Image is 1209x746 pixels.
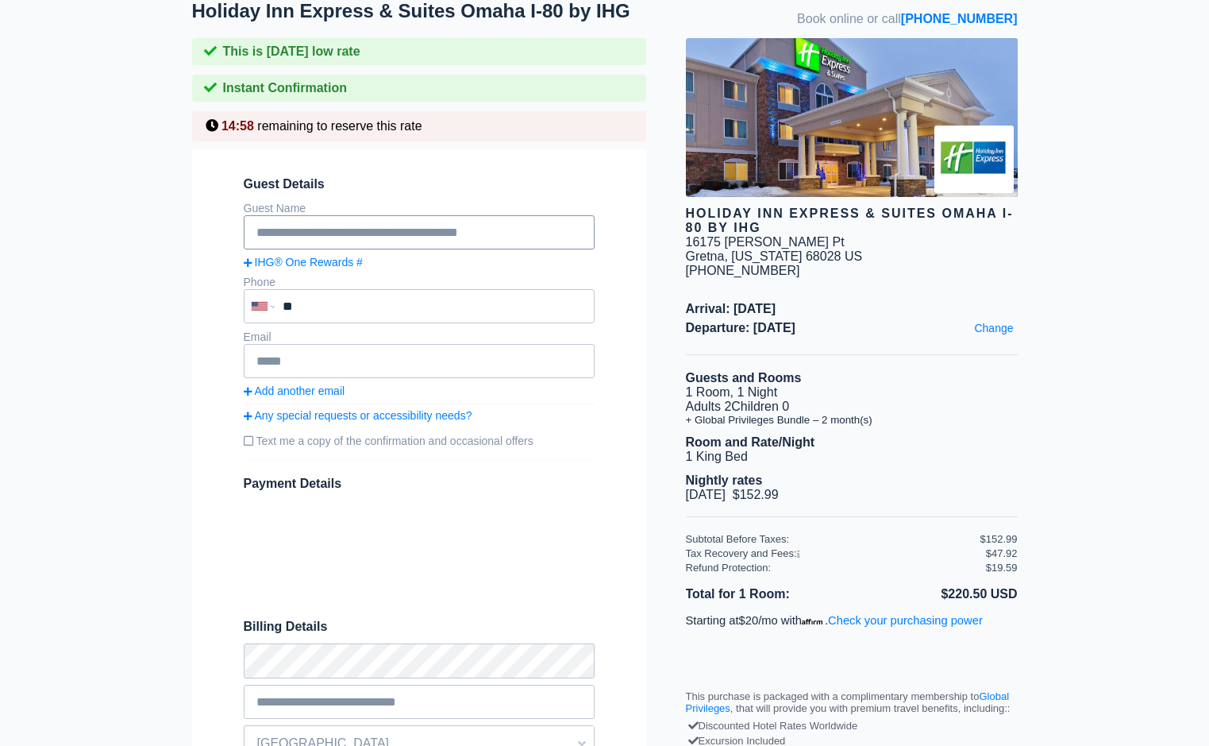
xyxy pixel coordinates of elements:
div: 16175 [PERSON_NAME] Pt [686,235,845,249]
div: $152.99 [980,533,1018,545]
div: Subtotal Before Taxes: [686,533,980,545]
p: This purchase is packaged with a complimentary membership to , that will provide you with premium... [686,690,1018,714]
div: This is [DATE] low rate [192,38,646,65]
span: Payment Details [244,477,342,490]
label: Guest Name [244,202,306,215]
span: Affirm [802,616,825,625]
span: Guest Details [244,177,595,191]
div: $47.92 [986,547,1018,559]
li: Total for 1 Room: [686,584,852,605]
li: 1 King Bed [686,450,1018,464]
span: Arrival: [DATE] [686,302,1018,316]
span: Children 0 [731,400,789,413]
div: Refund Protection: [686,562,986,574]
a: Global Privileges [686,690,1010,714]
span: Departure: [DATE] [686,321,1018,335]
li: + Global Privileges Bundle – 2 month(s) [686,414,1018,426]
b: Guests and Rooms [686,371,802,385]
a: Check your purchasing power - Learn more about Affirm Financing (opens in modal) [828,614,983,627]
span: 68028 [806,249,841,263]
span: US [845,249,862,263]
li: 1 Room, 1 Night [686,385,1018,400]
a: [PHONE_NUMBER] [901,12,1018,25]
span: Billing Details [244,620,595,634]
label: Text me a copy of the confirmation and occasional offers [244,428,595,454]
span: [US_STATE] [731,249,802,263]
div: Holiday Inn Express & Suites Omaha I-80 by IHG [686,207,1018,235]
div: Tax Recovery and Fees: [686,547,980,559]
img: hotel image [686,38,1018,197]
span: [DATE] $152.99 [686,488,779,501]
li: $220.50 USD [852,584,1018,605]
a: Change [970,318,1017,338]
b: Nightly rates [686,473,763,487]
p: Starting at /mo with . [686,614,1018,627]
label: Email [244,330,271,343]
iframe: PayPal Message 1 [686,641,1018,657]
li: Adults 2 [686,400,1018,414]
img: Brand logo for Holiday Inn Express & Suites Omaha I-80 by IHG [934,126,1014,193]
span: 14:58 [221,119,254,133]
iframe: Secure payment input frame [241,497,598,602]
div: United States: +1 [245,291,279,322]
span: Gretna, [686,249,728,263]
div: $19.59 [986,562,1018,574]
div: [PHONE_NUMBER] [686,264,1018,278]
span: remaining to reserve this rate [257,119,422,133]
div: Instant Confirmation [192,75,646,102]
span: Book online or call [797,12,1017,26]
span: $20 [739,614,759,627]
a: Any special requests or accessibility needs? [244,409,595,422]
label: Phone [244,276,275,288]
a: Add another email [244,385,595,397]
b: Room and Rate/Night [686,435,815,449]
div: Discounted Hotel Rates Worldwide [690,718,1014,733]
a: IHG® One Rewards # [244,256,595,269]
